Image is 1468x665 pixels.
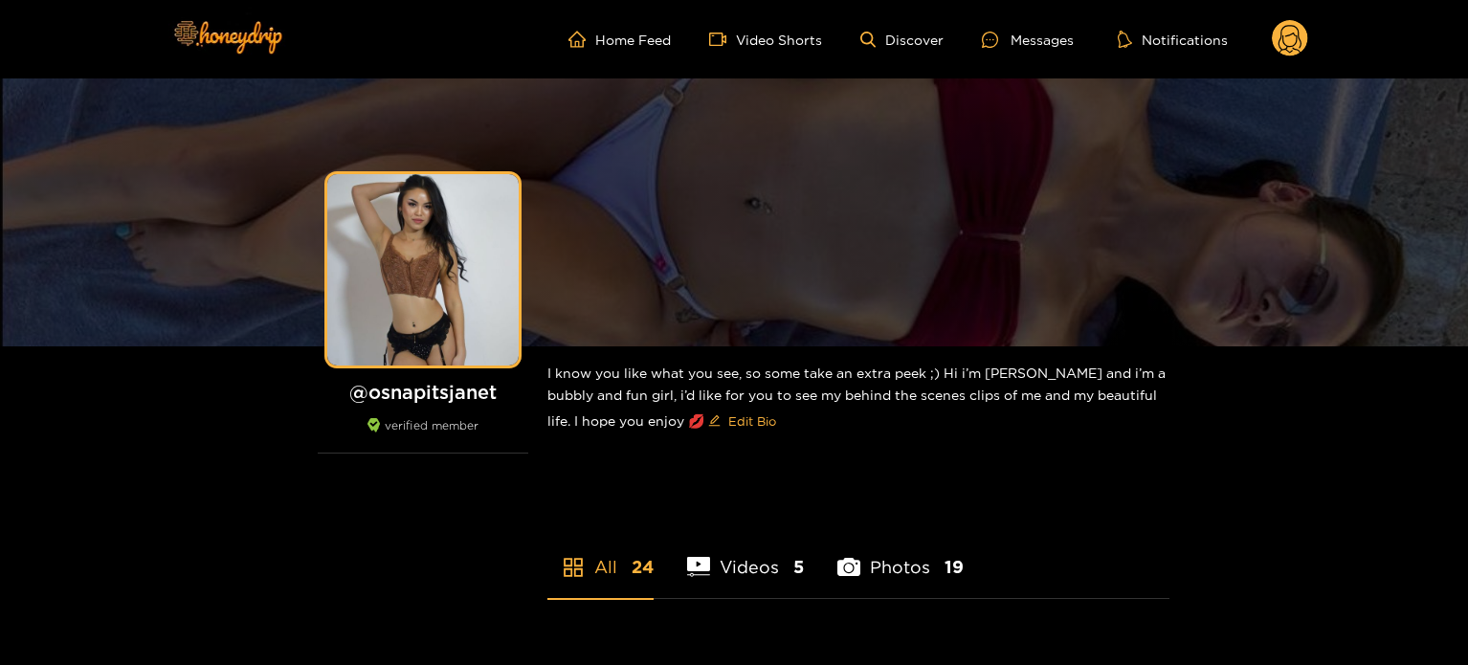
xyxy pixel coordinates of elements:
[547,512,654,598] li: All
[568,31,671,48] a: Home Feed
[704,406,780,436] button: editEdit Bio
[709,31,736,48] span: video-camera
[708,414,721,429] span: edit
[568,31,595,48] span: home
[709,31,822,48] a: Video Shorts
[860,32,944,48] a: Discover
[547,346,1169,452] div: I know you like what you see, so some take an extra peek ;) Hi i’m [PERSON_NAME] and i’m a bubbly...
[945,555,964,579] span: 19
[793,555,804,579] span: 5
[728,411,776,431] span: Edit Bio
[632,555,654,579] span: 24
[837,512,964,598] li: Photos
[982,29,1074,51] div: Messages
[1112,30,1234,49] button: Notifications
[318,418,528,454] div: verified member
[562,556,585,579] span: appstore
[687,512,804,598] li: Videos
[318,380,528,404] h1: @ osnapitsjanet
